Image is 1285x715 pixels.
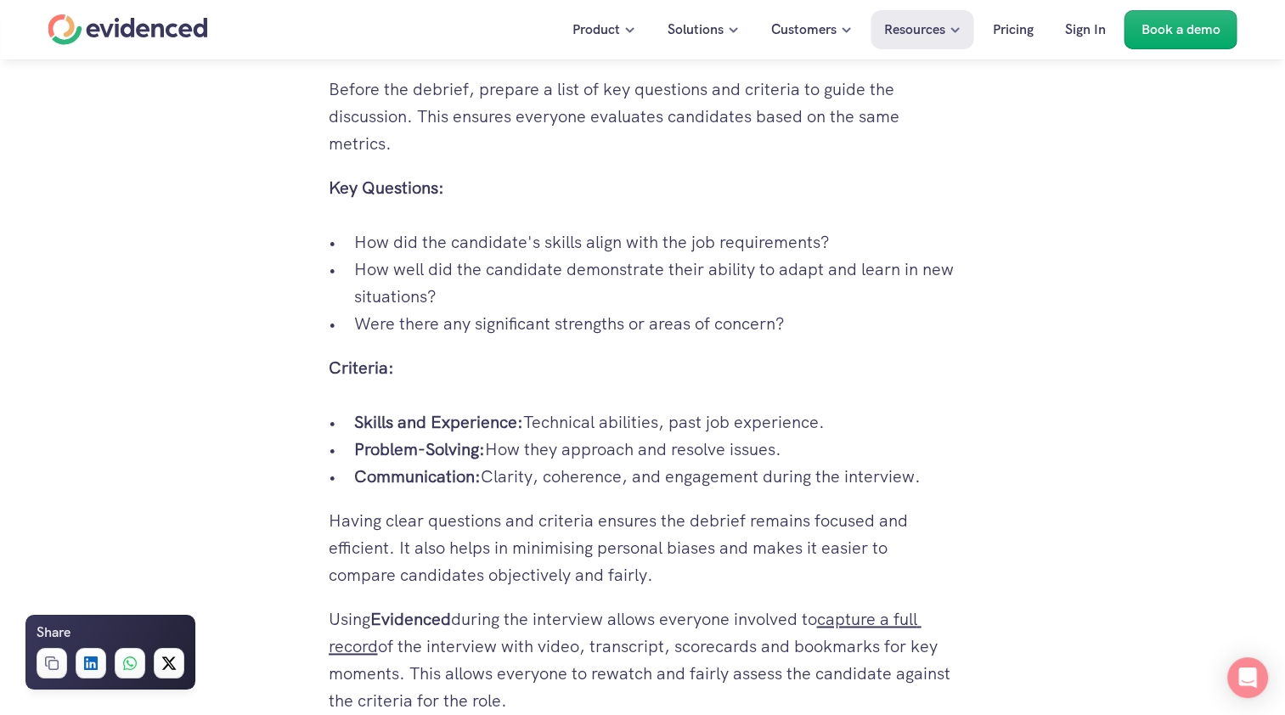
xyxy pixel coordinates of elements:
[48,14,208,45] a: Home
[329,507,957,588] p: Having clear questions and criteria ensures the debrief remains focused and efficient. It also he...
[370,608,451,630] strong: Evidenced
[354,310,957,337] p: Were there any significant strengths or areas of concern?
[354,411,523,433] strong: Skills and Experience:
[37,622,70,644] h6: Share
[354,438,485,460] strong: Problem-Solving:
[771,19,837,41] p: Customers
[354,408,957,436] p: Technical abilities, past job experience.
[329,177,444,199] strong: Key Questions:
[354,465,481,487] strong: Communication:
[354,256,957,310] p: How well did the candidate demonstrate their ability to adapt and learn in new situations?
[668,19,724,41] p: Solutions
[1065,19,1106,41] p: Sign In
[884,19,945,41] p: Resources
[993,19,1034,41] p: Pricing
[1227,657,1268,698] div: Open Intercom Messenger
[354,463,957,490] p: Clarity, coherence, and engagement during the interview.
[1124,10,1237,49] a: Book a demo
[354,436,957,463] p: How they approach and resolve issues.
[329,357,394,379] strong: Criteria:
[1052,10,1119,49] a: Sign In
[329,605,957,714] p: Using during the interview allows everyone involved to of the interview with video, transcript, s...
[980,10,1046,49] a: Pricing
[354,228,957,256] p: How did the candidate's skills align with the job requirements?
[572,19,620,41] p: Product
[1141,19,1220,41] p: Book a demo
